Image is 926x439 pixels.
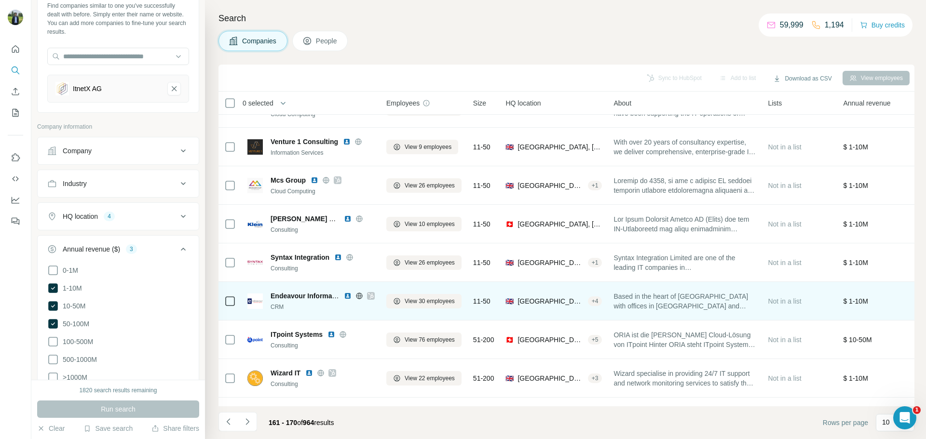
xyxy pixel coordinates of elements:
[613,98,631,108] span: About
[860,18,905,32] button: Buy credits
[843,297,868,305] span: $ 1-10M
[271,137,338,146] span: Venture 1 Consulting
[247,255,263,270] img: Logo of Syntax Integration
[768,297,801,305] span: Not in a list
[613,137,756,157] span: With over 20 years of consultancy expertise, we deliver comprehensive, enterprise-grade IT strate...
[151,424,199,433] button: Share filters
[242,36,277,46] span: Companies
[517,219,602,229] span: [GEOGRAPHIC_DATA], [GEOGRAPHIC_DATA]
[271,148,375,157] div: Information Services
[517,373,584,383] span: [GEOGRAPHIC_DATA], [GEOGRAPHIC_DATA], [GEOGRAPHIC_DATA]
[218,12,914,25] h4: Search
[768,336,801,344] span: Not in a list
[613,330,756,349] span: ORIA ist die [PERSON_NAME] Cloud-Lösung von ITpoint Hinter ORIA steht ITpoint Systems AG – wir si...
[613,176,756,195] span: Loremip do 4358, si ame c adipisc EL seddoei temporin utlabore etdoloremagna aliquaeni ad MI veni...
[613,253,756,272] span: Syntax Integration Limited are one of the leading IT companies in [GEOGRAPHIC_DATA], specialising...
[473,181,490,190] span: 11-50
[218,412,238,431] button: Navigate to previous page
[882,417,890,427] p: 10
[843,336,872,344] span: $ 10-50M
[247,293,263,309] img: Logo of Endeavour Information Solutions
[386,333,462,347] button: View 76 employees
[768,182,801,189] span: Not in a list
[505,219,514,229] span: 🇨🇭
[517,335,584,345] span: [GEOGRAPHIC_DATA], [GEOGRAPHIC_DATA]
[83,424,133,433] button: Save search
[505,296,514,306] span: 🇬🇧
[63,179,87,188] div: Industry
[473,142,490,152] span: 11-50
[247,139,263,155] img: Logo of Venture 1 Consulting
[316,36,338,46] span: People
[37,122,199,131] p: Company information
[59,319,89,329] span: 50-100M
[588,181,602,190] div: + 1
[271,341,375,350] div: Consulting
[104,212,115,221] div: 4
[344,292,352,300] img: LinkedIn logo
[473,219,490,229] span: 11-50
[303,419,314,426] span: 964
[386,140,458,154] button: View 9 employees
[8,149,23,166] button: Use Surfe on LinkedIn
[588,335,602,344] div: + 5
[505,258,514,267] span: 🇬🇧
[55,82,69,95] img: ItnetX AG-logo
[505,181,514,190] span: 🇬🇧
[297,419,303,426] span: of
[768,259,801,266] span: Not in a list
[386,178,462,193] button: View 26 employees
[63,146,92,156] div: Company
[843,220,868,228] span: $ 1-10M
[843,143,868,151] span: $ 1-10M
[386,217,462,231] button: View 10 employees
[473,335,494,345] span: 51-200
[247,216,263,232] img: Logo of Klein Computer System AG
[405,335,455,344] span: View 76 employees
[271,368,300,378] span: Wizard IT
[613,292,756,311] span: Based in the heart of [GEOGRAPHIC_DATA] with offices in [GEOGRAPHIC_DATA] and [GEOGRAPHIC_DATA], ...
[893,406,916,429] iframe: Intercom live chat
[63,244,120,254] div: Annual revenue ($)
[8,104,23,121] button: My lists
[8,170,23,187] button: Use Surfe API
[38,172,199,195] button: Industry
[517,181,584,190] span: [GEOGRAPHIC_DATA], [GEOGRAPHIC_DATA], [GEOGRAPHIC_DATA]
[473,98,486,108] span: Size
[505,373,514,383] span: 🇬🇧
[59,301,85,311] span: 10-50M
[59,283,82,293] span: 1-10M
[305,369,313,377] img: LinkedIn logo
[269,419,334,426] span: results
[271,215,399,223] span: [PERSON_NAME] Computer System AG
[768,220,801,228] span: Not in a list
[271,226,375,234] div: Consulting
[386,255,462,270] button: View 26 employees
[766,71,838,86] button: Download as CSV
[768,143,801,151] span: Not in a list
[473,296,490,306] span: 11-50
[768,98,782,108] span: Lists
[843,374,868,382] span: $ 1-10M
[59,266,78,275] span: 0-1M
[80,386,157,395] div: 1820 search results remaining
[613,214,756,234] span: Lor Ipsum Dolorsit Ametco AD (Elits) doe tem IN-Utlaboreetd mag aliqu enimadminim Veniamq- nos Ex...
[271,187,375,196] div: Cloud Computing
[73,84,102,93] div: ItnetX AG
[126,245,137,253] div: 3
[344,215,352,223] img: LinkedIn logo
[8,10,23,25] img: Avatar
[768,374,801,382] span: Not in a list
[588,374,602,383] div: + 3
[823,418,868,427] span: Rows per page
[8,40,23,58] button: Quick start
[238,412,257,431] button: Navigate to next page
[405,297,455,306] span: View 30 employees
[517,258,584,267] span: [GEOGRAPHIC_DATA], [GEOGRAPHIC_DATA]|[GEOGRAPHIC_DATA] Inner|[GEOGRAPHIC_DATA] (W)|[GEOGRAPHIC_DATA]
[843,182,868,189] span: $ 1-10M
[825,19,844,31] p: 1,194
[8,191,23,209] button: Dashboard
[843,98,890,108] span: Annual revenue
[405,258,455,267] span: View 26 employees
[386,98,420,108] span: Employees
